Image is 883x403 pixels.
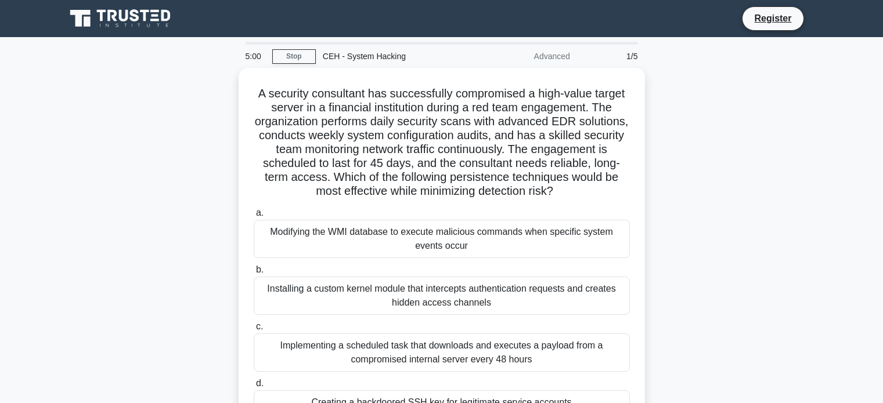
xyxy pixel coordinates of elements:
div: Advanced [475,45,577,68]
a: Register [747,11,798,26]
div: 5:00 [239,45,272,68]
div: 1/5 [577,45,645,68]
div: Implementing a scheduled task that downloads and executes a payload from a compromised internal s... [254,333,630,372]
div: Modifying the WMI database to execute malicious commands when specific system events occur [254,220,630,258]
div: Installing a custom kernel module that intercepts authentication requests and creates hidden acce... [254,277,630,315]
span: c. [256,321,263,331]
h5: A security consultant has successfully compromised a high-value target server in a financial inst... [253,86,631,199]
span: d. [256,378,264,388]
span: a. [256,208,264,217]
span: b. [256,264,264,274]
a: Stop [272,49,316,64]
div: CEH - System Hacking [316,45,475,68]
